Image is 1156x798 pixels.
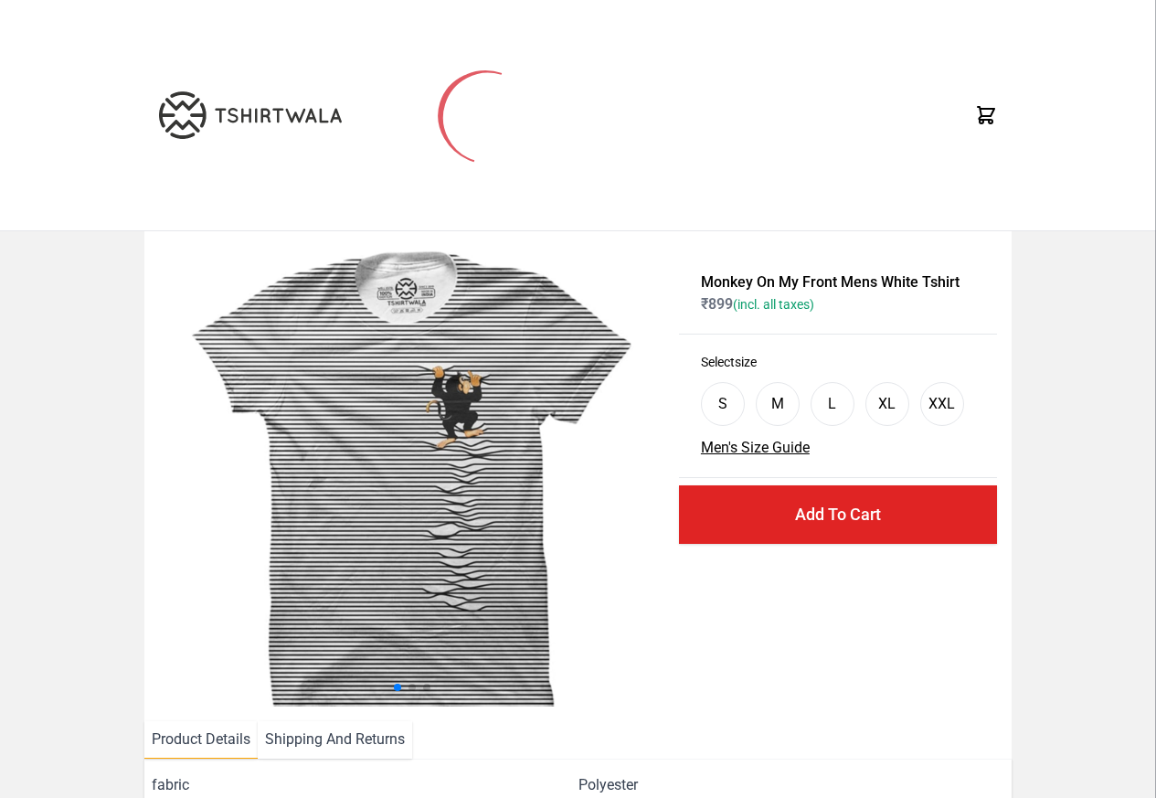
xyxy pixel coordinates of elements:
h1: Monkey On My Front Mens White Tshirt [701,271,975,293]
div: XXL [928,393,955,415]
div: XL [878,393,896,415]
button: Men's Size Guide [701,437,810,459]
span: (incl. all taxes) [733,297,814,312]
button: Add To Cart [679,485,997,544]
li: Product Details [144,721,258,759]
span: fabric [152,774,578,796]
div: L [828,393,836,415]
img: monkey-climbing.jpg [159,246,664,707]
li: Shipping And Returns [258,721,412,759]
span: ₹ 899 [701,295,814,313]
img: TW-LOGO-400-104.png [159,91,342,139]
span: Polyester [578,774,638,796]
div: M [771,393,784,415]
div: S [718,393,727,415]
h3: Select size [701,353,975,371]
